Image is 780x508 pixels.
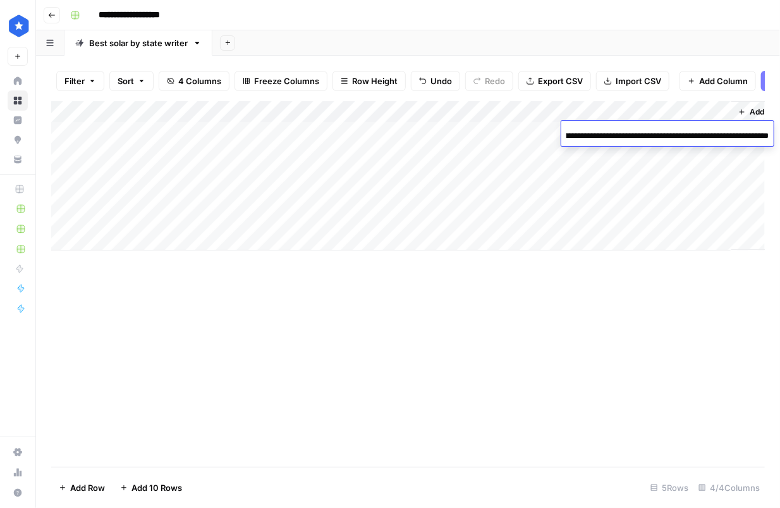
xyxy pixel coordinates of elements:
[679,71,756,91] button: Add Column
[485,75,505,87] span: Redo
[8,110,28,130] a: Insights
[8,130,28,150] a: Opportunities
[159,71,229,91] button: 4 Columns
[518,71,591,91] button: Export CSV
[693,478,765,498] div: 4/4 Columns
[113,478,190,498] button: Add 10 Rows
[8,15,30,37] img: ConsumerAffairs Logo
[64,30,212,56] a: Best solar by state writer
[538,75,583,87] span: Export CSV
[645,478,693,498] div: 5 Rows
[352,75,398,87] span: Row Height
[465,71,513,91] button: Redo
[131,481,182,494] span: Add 10 Rows
[411,71,460,91] button: Undo
[178,75,221,87] span: 4 Columns
[235,71,327,91] button: Freeze Columns
[109,71,154,91] button: Sort
[8,442,28,462] a: Settings
[8,462,28,483] a: Usage
[8,10,28,42] button: Workspace: ConsumerAffairs
[8,90,28,111] a: Browse
[8,71,28,91] a: Home
[118,75,134,87] span: Sort
[89,37,188,49] div: Best solar by state writer
[8,483,28,503] button: Help + Support
[56,71,104,91] button: Filter
[616,75,661,87] span: Import CSV
[51,478,113,498] button: Add Row
[699,75,748,87] span: Add Column
[70,481,105,494] span: Add Row
[254,75,319,87] span: Freeze Columns
[596,71,669,91] button: Import CSV
[332,71,406,91] button: Row Height
[8,149,28,170] a: Your Data
[430,75,452,87] span: Undo
[64,75,85,87] span: Filter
